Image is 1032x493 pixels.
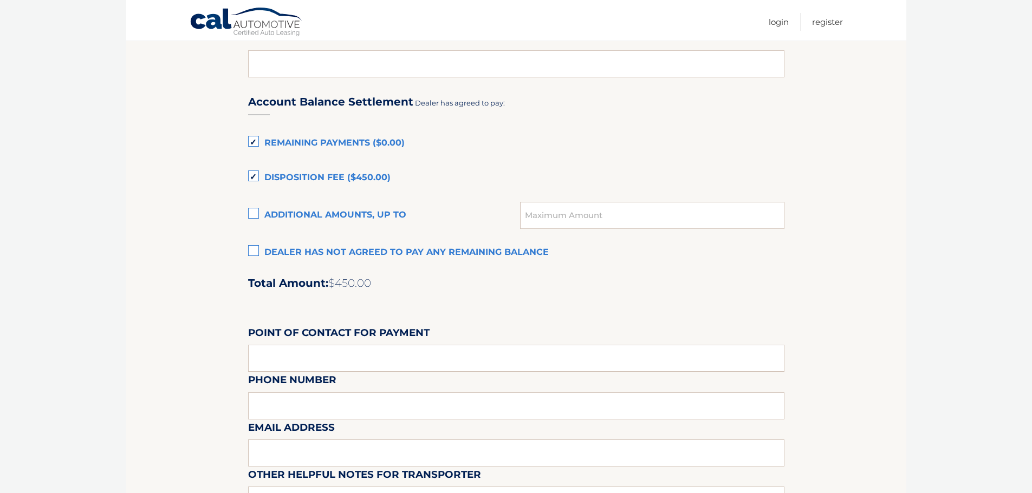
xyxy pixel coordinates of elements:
[248,95,413,109] h3: Account Balance Settlement
[248,419,335,439] label: Email Address
[190,7,303,38] a: Cal Automotive
[328,277,371,290] span: $450.00
[812,13,843,31] a: Register
[248,277,784,290] h2: Total Amount:
[248,466,481,487] label: Other helpful notes for transporter
[248,242,784,264] label: Dealer has not agreed to pay any remaining balance
[769,13,789,31] a: Login
[248,205,521,226] label: Additional amounts, up to
[248,325,430,345] label: Point of Contact for Payment
[248,167,784,189] label: Disposition Fee ($450.00)
[520,202,784,229] input: Maximum Amount
[248,133,784,154] label: Remaining Payments ($0.00)
[415,98,505,107] span: Dealer has agreed to pay:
